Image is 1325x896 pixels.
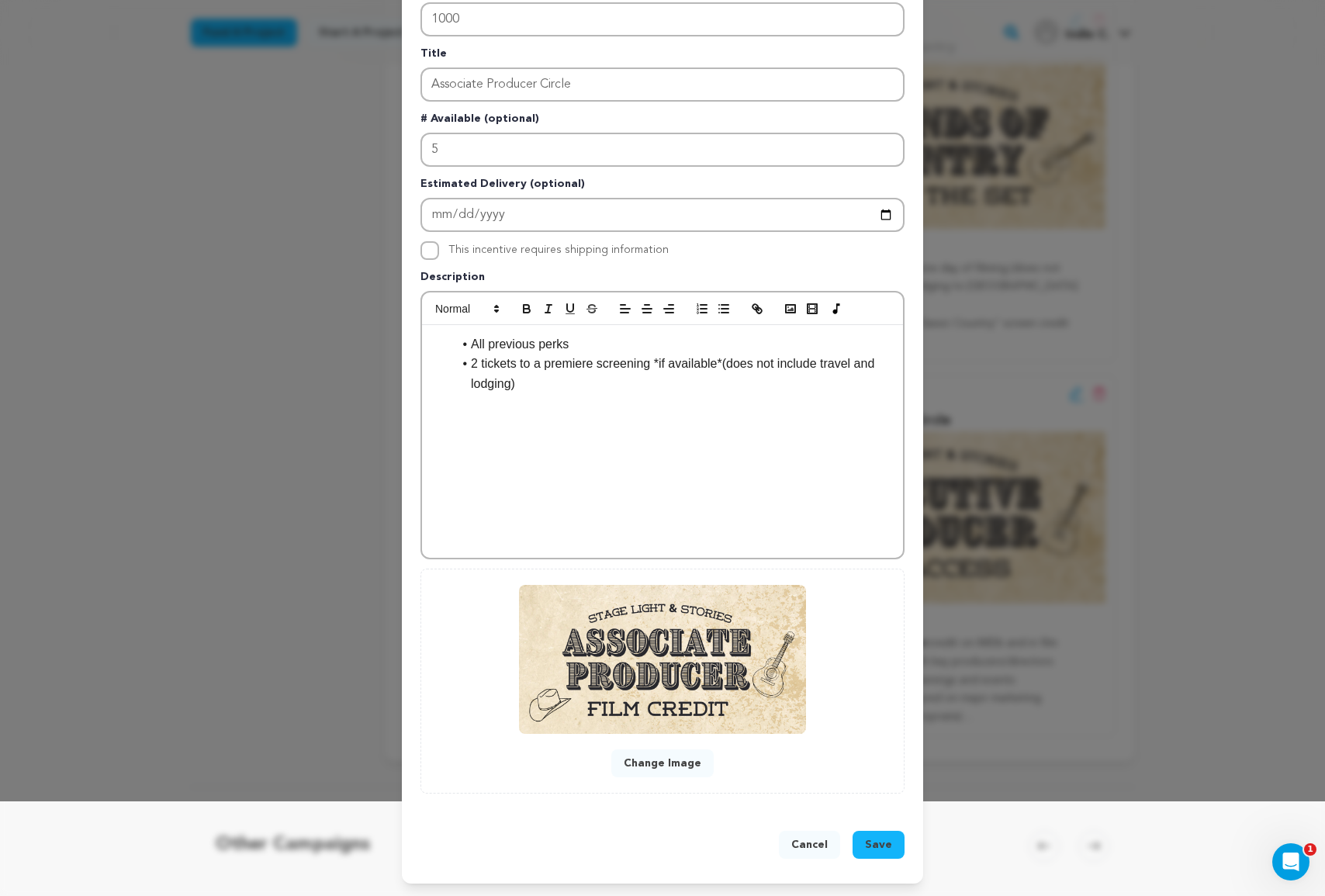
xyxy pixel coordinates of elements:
button: Change Image [611,749,714,777]
iframe: Intercom live chat [1272,843,1309,880]
button: Save [853,831,905,859]
p: Title [420,46,905,67]
li: 2 tickets to a premiere screening *if available*(does not include travel and lodging) [452,354,891,393]
span: 1 [1304,843,1316,856]
input: Enter Estimated Delivery [420,198,905,232]
p: # Available (optional) [420,111,905,133]
label: This incentive requires shipping information [448,244,669,255]
button: Cancel [779,831,840,859]
p: Description [420,269,905,291]
input: Enter level [420,2,905,36]
li: All previous perks [452,334,891,355]
input: Enter number available [420,133,905,167]
p: Estimated Delivery (optional) [420,176,905,198]
input: Enter title [420,67,905,102]
span: Save [865,837,892,853]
